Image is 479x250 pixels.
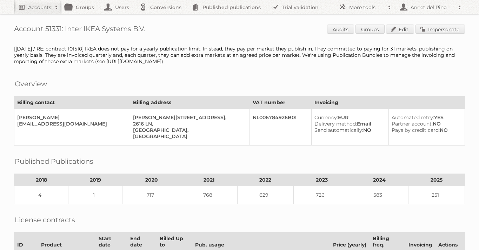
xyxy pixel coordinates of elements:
th: 2019 [68,174,122,186]
div: [GEOGRAPHIC_DATA], [133,127,244,133]
a: Groups [355,25,385,34]
div: [PERSON_NAME] [17,114,124,121]
th: 2024 [350,174,408,186]
div: [PERSON_NAME][STREET_ADDRESS], [133,114,244,121]
span: Pays by credit card: [392,127,440,133]
div: NO [392,127,459,133]
span: Send automatically: [314,127,363,133]
span: Partner account: [392,121,433,127]
th: Invoicing [312,96,465,109]
th: Billing contact [14,96,130,109]
td: 768 [181,186,238,204]
h2: Overview [15,79,47,89]
h1: Account 51331: Inter IKEA Systems B.V. [14,25,465,35]
div: Email [314,121,382,127]
td: 717 [122,186,181,204]
h2: More tools [349,4,384,11]
td: 629 [237,186,294,204]
span: Delivery method: [314,121,357,127]
h2: Annet del Pino [409,4,454,11]
div: [[DATE] / RE: contract 101510] IKEA does not pay for a yearly publication limit. In stead, they p... [14,46,465,65]
th: 2025 [408,174,465,186]
td: 1 [68,186,122,204]
td: 726 [294,186,350,204]
th: 2023 [294,174,350,186]
th: Billing address [130,96,250,109]
td: NL006784926B01 [250,109,312,146]
td: 4 [14,186,68,204]
a: Edit [386,25,414,34]
th: 2022 [237,174,294,186]
h2: Accounts [28,4,51,11]
div: YES [392,114,459,121]
th: 2018 [14,174,68,186]
td: 251 [408,186,465,204]
a: Audits [327,25,354,34]
h2: License contracts [15,215,75,225]
th: 2021 [181,174,238,186]
div: [EMAIL_ADDRESS][DOMAIN_NAME] [17,121,124,127]
h2: Published Publications [15,156,93,167]
div: NO [392,121,459,127]
span: Currency: [314,114,338,121]
th: VAT number [250,96,312,109]
th: 2020 [122,174,181,186]
a: Impersonate [415,25,465,34]
div: [GEOGRAPHIC_DATA] [133,133,244,140]
span: Automated retry: [392,114,434,121]
div: 2616 LN, [133,121,244,127]
div: EUR [314,114,382,121]
td: 583 [350,186,408,204]
div: NO [314,127,382,133]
